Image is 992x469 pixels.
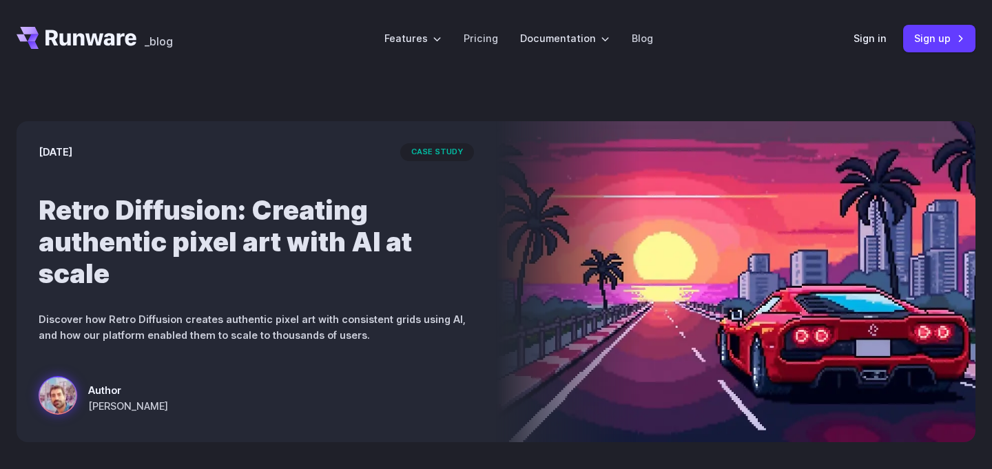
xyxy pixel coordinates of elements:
[903,25,975,52] a: Sign up
[39,144,72,160] time: [DATE]
[39,194,474,289] h1: Retro Diffusion: Creating authentic pixel art with AI at scale
[384,30,442,46] label: Features
[496,121,975,442] img: a red sports car on a futuristic highway with a sunset and city skyline in the background, styled...
[520,30,610,46] label: Documentation
[632,30,653,46] a: Blog
[88,382,168,398] span: Author
[464,30,498,46] a: Pricing
[39,376,168,420] a: a red sports car on a futuristic highway with a sunset and city skyline in the background, styled...
[39,311,474,343] p: Discover how Retro Diffusion creates authentic pixel art with consistent grids using AI, and how ...
[145,36,173,47] span: _blog
[17,27,136,49] a: Go to /
[88,398,168,414] span: [PERSON_NAME]
[400,143,474,161] span: case study
[145,27,173,49] a: _blog
[854,30,887,46] a: Sign in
